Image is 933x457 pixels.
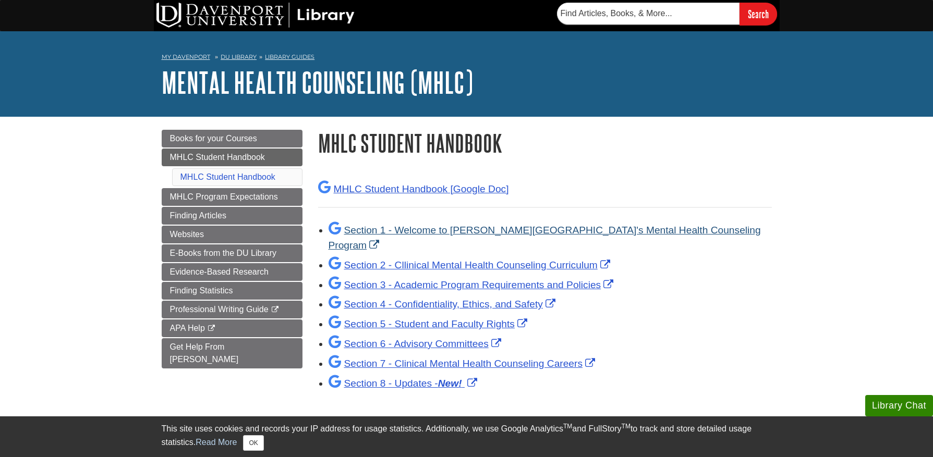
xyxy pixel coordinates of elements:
[329,338,504,349] a: Link opens in new window
[162,130,302,147] a: Books for your Courses
[329,279,616,290] a: Link opens in new window
[329,299,558,310] a: Link opens in new window
[329,358,598,369] a: Link opens in new window
[170,230,204,239] span: Websites
[162,244,302,262] a: E-Books from the DU Library
[271,306,280,313] i: This link opens in a new window
[318,183,509,194] a: MHLC Student Handbook
[170,342,239,364] span: Get Help From [PERSON_NAME]
[170,324,205,332] span: APA Help
[265,53,314,60] a: Library Guides
[162,423,772,451] div: This site uses cookies and records your IP address for usage statistics. Additionally, we use Goo...
[557,3,740,24] input: Find Articles, Books, & More...
[170,192,278,201] span: MHLC Program Expectations
[162,188,302,206] a: MHLC Program Expectations
[170,249,277,257] span: E-Books from the DU Library
[162,338,302,368] a: Get Help From [PERSON_NAME]
[162,149,302,166] a: MHLC Student Handbook
[162,66,473,98] a: Mental Health Counseling (MHLC)
[170,134,257,143] span: Books for your Courses
[170,305,269,314] span: Professional Writing Guide
[162,130,302,368] div: Guide Page Menu
[170,286,233,295] span: Finding Statistics
[156,3,355,28] img: DU Library
[740,3,777,25] input: Search
[329,318,530,329] a: Link opens in new window
[329,260,613,270] a: Link opens in new window
[170,153,265,162] span: MHLC Student Handbook
[221,53,257,60] a: DU Library
[162,301,302,318] a: Professional Writing Guide
[207,325,216,332] i: This link opens in a new window
[162,53,210,61] a: My Davenport
[329,378,480,389] a: Link opens in new window
[329,225,761,251] a: Link opens in new window
[162,50,772,67] nav: breadcrumb
[318,130,772,156] h1: MHLC Student Handbook
[865,395,933,416] button: Library Chat
[563,423,572,430] sup: TM
[162,282,302,300] a: Finding Statistics
[162,319,302,337] a: APA Help
[162,263,302,281] a: Evidence-Based Research
[162,226,302,243] a: Websites
[180,172,275,181] a: MHLC Student Handbook
[170,211,227,220] span: Finding Articles
[170,267,269,276] span: Evidence-Based Research
[243,435,263,451] button: Close
[622,423,631,430] sup: TM
[557,3,777,25] form: Searches DU Library's articles, books, and more
[438,378,462,389] em: New!
[162,207,302,225] a: Finding Articles
[196,438,237,447] a: Read More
